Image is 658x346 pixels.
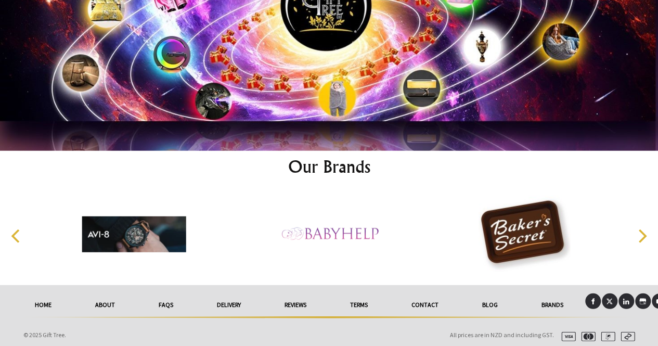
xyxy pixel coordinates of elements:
a: Blog [460,293,520,316]
a: LinkedIn [618,293,634,309]
a: Terms [328,293,390,316]
a: FAQs [137,293,195,316]
a: reviews [263,293,328,316]
img: AVI-8 [82,196,186,274]
a: About [73,293,137,316]
img: afterpay.svg [616,332,635,341]
img: visa.svg [557,332,576,341]
a: delivery [195,293,263,316]
img: Baby Help [277,196,381,274]
button: Previous [5,225,28,248]
a: Facebook [585,293,601,309]
img: Baker's Secret [472,196,576,274]
span: All prices are in NZD and including GST. [450,331,554,339]
a: Contact [390,293,460,316]
a: Brands [520,293,585,316]
img: paypal.svg [597,332,615,341]
img: mastercard.svg [577,332,596,341]
a: X (Twitter) [602,293,617,309]
button: Next [630,225,653,248]
a: HOME [13,293,73,316]
span: © 2025 Gift Tree. [23,331,66,339]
